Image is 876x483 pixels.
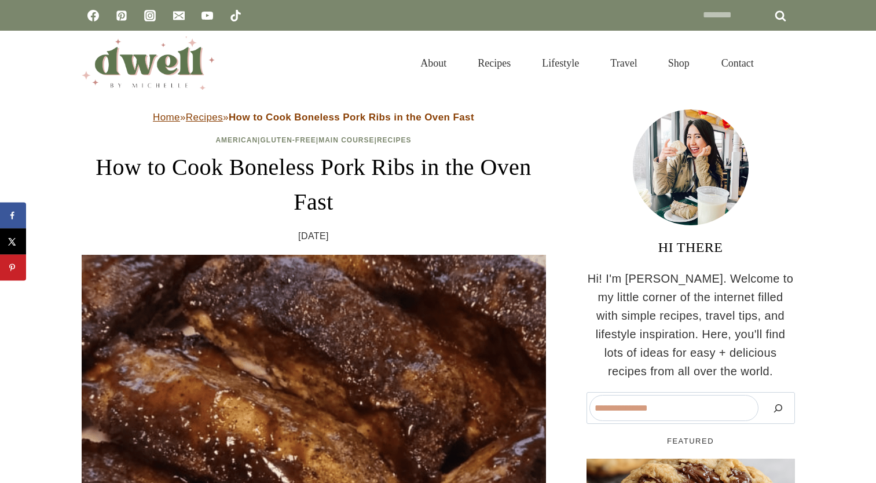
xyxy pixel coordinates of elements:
[706,45,769,82] a: Contact
[405,45,462,82] a: About
[138,4,162,27] a: Instagram
[775,53,795,73] button: View Search Form
[653,45,705,82] a: Shop
[167,4,190,27] a: Email
[224,4,247,27] a: TikTok
[229,112,474,123] strong: How to Cook Boneless Pork Ribs in the Oven Fast
[764,395,792,421] button: Search
[595,45,653,82] a: Travel
[215,136,411,144] span: | | |
[587,237,795,258] h3: HI THERE
[153,112,474,123] span: » »
[377,136,412,144] a: Recipes
[587,269,795,380] p: Hi! I'm [PERSON_NAME]. Welcome to my little corner of the internet filled with simple recipes, tr...
[82,150,546,219] h1: How to Cook Boneless Pork Ribs in the Oven Fast
[110,4,133,27] a: Pinterest
[526,45,595,82] a: Lifestyle
[82,36,215,90] img: DWELL by michelle
[215,136,258,144] a: American
[587,436,795,447] h5: FEATURED
[186,112,223,123] a: Recipes
[462,45,526,82] a: Recipes
[82,4,105,27] a: Facebook
[405,45,769,82] nav: Primary Navigation
[260,136,316,144] a: Gluten-Free
[298,229,329,244] time: [DATE]
[153,112,180,123] a: Home
[318,136,374,144] a: Main Course
[196,4,219,27] a: YouTube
